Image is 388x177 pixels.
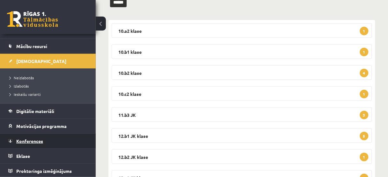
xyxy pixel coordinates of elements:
span: Konferences [16,138,43,144]
a: Mācību resursi [8,39,88,53]
span: Neizlabotās [10,75,34,80]
span: Mācību resursi [16,43,47,49]
span: Proktoringa izmēģinājums [16,168,72,174]
a: Neizlabotās [10,75,89,81]
a: Motivācijas programma [8,119,88,133]
span: 5 [360,132,369,140]
span: 1 [360,153,369,161]
span: Ieskaišu varianti [10,92,41,97]
legend: 10.b2 klase [112,65,372,80]
legend: 12.b2 JK klase [112,149,372,164]
span: 1 [360,48,369,56]
a: Izlabotās [10,83,89,89]
legend: 10.c2 klase [112,86,372,101]
span: 1 [360,27,369,35]
a: Konferences [8,134,88,148]
legend: 11.b3 JK [112,107,372,122]
a: Eklase [8,149,88,163]
a: Rīgas 1. Tālmācības vidusskola [7,11,58,27]
a: Digitālie materiāli [8,104,88,118]
span: 1 [360,90,369,98]
span: Izlabotās [10,83,29,88]
a: [DEMOGRAPHIC_DATA] [8,54,88,68]
span: 3 [360,111,369,119]
legend: 12.b1 JK klase [112,128,372,143]
span: Motivācijas programma [16,123,67,129]
span: [DEMOGRAPHIC_DATA] [16,58,66,64]
span: 4 [360,69,369,77]
legend: 10.b1 klase [112,44,372,59]
legend: 10.a2 klase [112,23,372,38]
a: Ieskaišu varianti [10,91,89,97]
span: Eklase [16,153,30,159]
span: Digitālie materiāli [16,108,54,114]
